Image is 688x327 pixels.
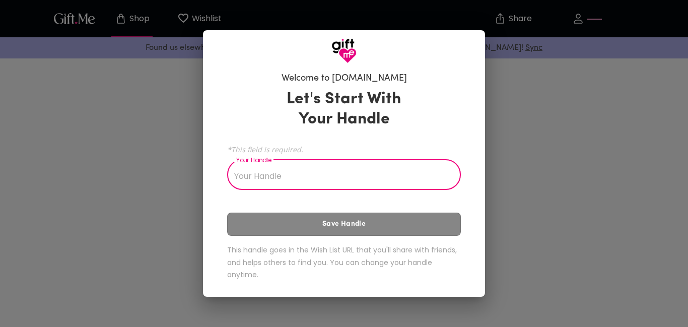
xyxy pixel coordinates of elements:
[227,145,461,154] span: *This field is required.
[227,244,461,281] h6: This handle goes in the Wish List URL that you'll share with friends, and helps others to find yo...
[227,162,450,190] input: Your Handle
[274,89,414,129] h3: Let's Start With Your Handle
[282,73,407,85] h6: Welcome to [DOMAIN_NAME]
[331,38,357,63] img: GiftMe Logo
